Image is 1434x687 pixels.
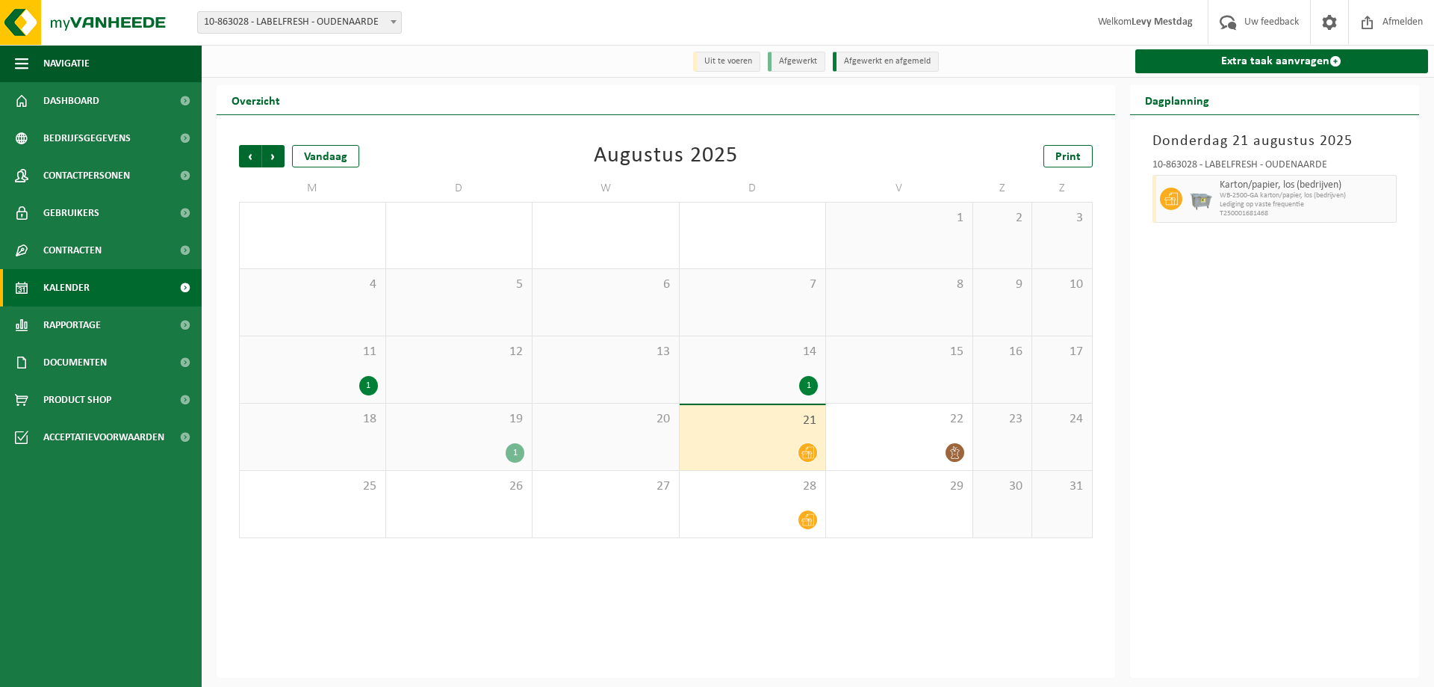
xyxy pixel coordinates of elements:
span: 28 [687,478,819,495]
td: D [680,175,827,202]
span: Print [1055,151,1081,163]
span: Documenten [43,344,107,381]
span: 27 [540,478,671,495]
span: 4 [247,277,378,293]
span: Vorige [239,145,261,167]
div: Vandaag [292,145,359,167]
span: 29 [834,478,965,495]
div: 1 [359,376,378,395]
span: Contactpersonen [43,157,130,194]
span: Lediging op vaste frequentie [1220,200,1393,209]
span: 12 [394,344,525,360]
span: Volgende [262,145,285,167]
span: 9 [981,277,1025,293]
span: Karton/papier, los (bedrijven) [1220,179,1393,191]
div: 10-863028 - LABELFRESH - OUDENAARDE [1152,160,1397,175]
h3: Donderdag 21 augustus 2025 [1152,130,1397,153]
span: 20 [540,411,671,428]
td: V [826,175,973,202]
span: 31 [1040,478,1084,495]
span: 17 [1040,344,1084,360]
a: Print [1043,145,1093,167]
span: 8 [834,277,965,293]
td: Z [1032,175,1092,202]
span: 15 [834,344,965,360]
span: 18 [247,411,378,428]
span: Contracten [43,232,102,269]
span: Navigatie [43,45,90,82]
div: 1 [506,443,524,463]
a: Extra taak aanvragen [1135,49,1429,73]
img: WB-2500-GAL-GY-01 [1190,188,1212,210]
h2: Dagplanning [1130,85,1224,114]
span: 1 [834,210,965,227]
span: 2 [981,210,1025,227]
li: Afgewerkt [768,52,825,72]
span: 19 [394,411,525,428]
span: Rapportage [43,306,101,344]
span: 24 [1040,411,1084,428]
span: 7 [687,277,819,293]
span: 10-863028 - LABELFRESH - OUDENAARDE [198,12,401,33]
span: 14 [687,344,819,360]
span: 30 [981,478,1025,495]
span: 25 [247,478,378,495]
span: Dashboard [43,82,99,120]
span: Product Shop [43,381,111,419]
span: 21 [687,413,819,429]
span: WB-2500-GA karton/papier, los (bedrijven) [1220,191,1393,200]
span: Gebruikers [43,194,99,232]
span: 10 [1040,277,1084,293]
td: M [239,175,386,202]
li: Afgewerkt en afgemeld [833,52,939,72]
span: 22 [834,411,965,428]
span: 11 [247,344,378,360]
span: 6 [540,277,671,293]
span: 5 [394,277,525,293]
span: 23 [981,411,1025,428]
div: 1 [799,376,818,395]
li: Uit te voeren [693,52,760,72]
span: Kalender [43,269,90,306]
strong: Levy Mestdag [1132,16,1193,28]
span: 16 [981,344,1025,360]
td: D [386,175,533,202]
div: Augustus 2025 [594,145,738,167]
span: Bedrijfsgegevens [43,120,131,157]
span: 3 [1040,210,1084,227]
span: 10-863028 - LABELFRESH - OUDENAARDE [197,11,402,34]
td: W [533,175,680,202]
span: T250001681468 [1220,209,1393,218]
span: Acceptatievoorwaarden [43,419,164,456]
span: 13 [540,344,671,360]
span: 26 [394,478,525,495]
td: Z [973,175,1033,202]
h2: Overzicht [217,85,295,114]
